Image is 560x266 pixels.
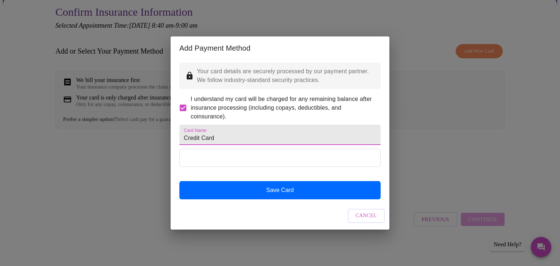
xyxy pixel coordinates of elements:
[197,67,375,85] p: Your card details are securely processed by our payment partner. We follow industry-standard secu...
[180,149,380,167] iframe: Secure Credit Card Form
[348,209,385,223] button: Cancel
[191,95,375,121] span: I understand my card will be charged for any remaining balance after insurance processing (includ...
[179,181,381,199] button: Save Card
[179,42,381,54] h2: Add Payment Method
[356,211,377,220] span: Cancel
